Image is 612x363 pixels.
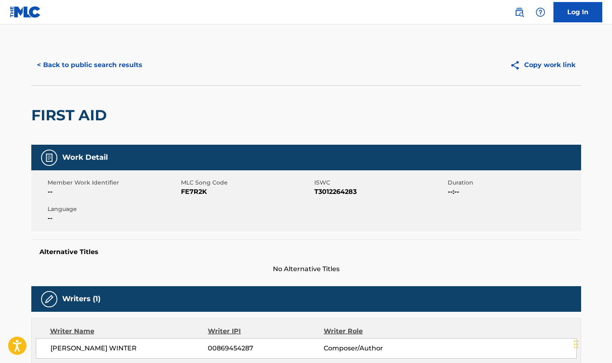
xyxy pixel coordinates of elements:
span: T3012264283 [314,187,446,197]
span: -- [48,213,179,223]
span: [PERSON_NAME] WINTER [50,343,208,353]
button: Copy work link [504,55,581,75]
span: ISWC [314,178,446,187]
span: 00869454287 [208,343,323,353]
h5: Alternative Titles [39,248,573,256]
a: Public Search [511,4,527,20]
img: Work Detail [44,153,54,163]
span: MLC Song Code [181,178,312,187]
img: search [514,7,524,17]
button: < Back to public search results [31,55,148,75]
span: No Alternative Titles [31,264,581,274]
div: Writer Role [324,326,429,336]
img: MLC Logo [10,6,41,18]
img: Writers [44,294,54,304]
div: Help [532,4,549,20]
span: -- [48,187,179,197]
div: Writer IPI [208,326,324,336]
a: Log In [553,2,602,22]
h2: FIRST AID [31,106,111,124]
h5: Writers (1) [62,294,100,304]
iframe: Chat Widget [571,324,612,363]
span: Language [48,205,179,213]
span: --:-- [448,187,579,197]
h5: Work Detail [62,153,108,162]
span: Member Work Identifier [48,178,179,187]
span: Duration [448,178,579,187]
img: help [536,7,545,17]
span: FE7R2K [181,187,312,197]
div: Writer Name [50,326,208,336]
div: Drag [574,332,579,356]
span: Composer/Author [324,343,429,353]
img: Copy work link [510,60,524,70]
